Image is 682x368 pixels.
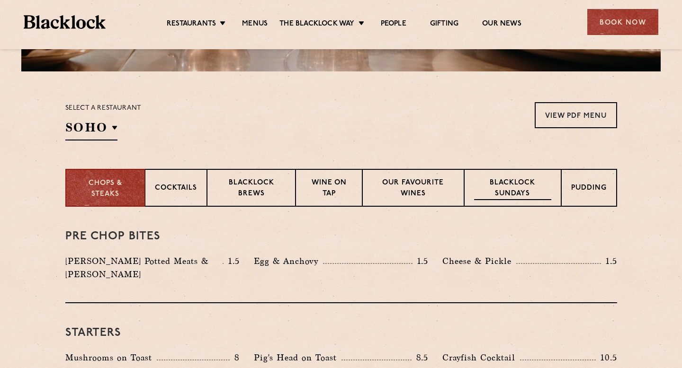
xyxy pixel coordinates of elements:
a: People [381,19,406,30]
p: 8 [230,351,240,364]
a: The Blacklock Way [279,19,354,30]
p: 10.5 [596,351,617,364]
h3: Starters [65,327,617,339]
p: Our favourite wines [372,178,454,200]
p: 1.5 [224,255,240,267]
a: Our News [482,19,521,30]
a: Gifting [430,19,458,30]
p: Wine on Tap [305,178,352,200]
p: Cocktails [155,183,197,195]
p: 8.5 [412,351,429,364]
img: BL_Textured_Logo-footer-cropped.svg [24,15,106,29]
p: 1.5 [413,255,429,267]
div: Book Now [587,9,658,35]
p: Blacklock Sundays [474,178,551,200]
p: Mushrooms on Toast [65,351,157,364]
p: Egg & Anchovy [254,254,323,268]
a: Menus [242,19,268,30]
p: 1.5 [601,255,617,267]
p: [PERSON_NAME] Potted Meats & [PERSON_NAME] [65,254,223,281]
p: Cheese & Pickle [442,254,516,268]
h2: SOHO [65,119,117,140]
p: Blacklock Brews [217,178,286,200]
h3: Pre Chop Bites [65,230,617,243]
p: Select a restaurant [65,102,142,114]
a: View PDF Menu [535,102,617,128]
a: Restaurants [167,19,216,30]
p: Crayfish Cocktail [442,351,520,364]
p: Chops & Steaks [76,178,135,200]
p: Pudding [571,183,607,195]
p: Pig's Head on Toast [254,351,341,364]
